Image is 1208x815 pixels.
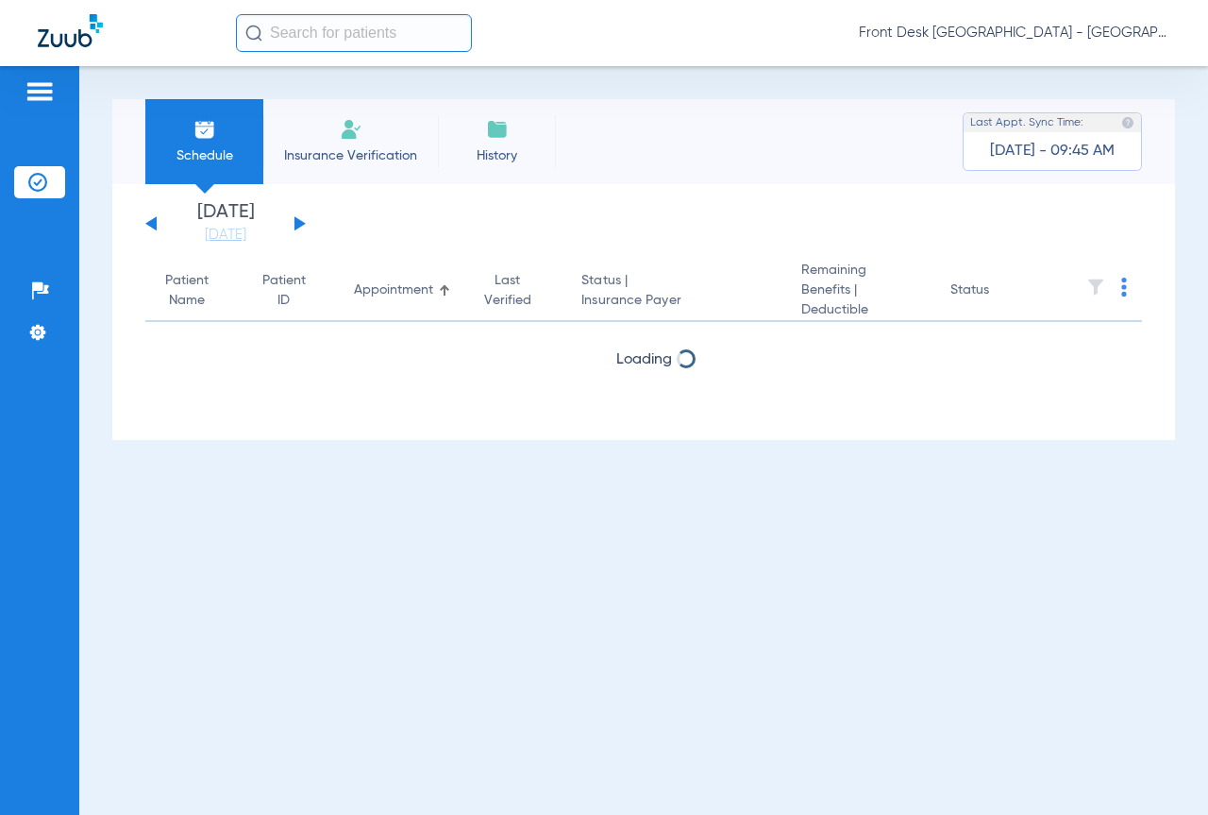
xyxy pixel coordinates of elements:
[616,352,672,367] span: Loading
[236,14,472,52] input: Search for patients
[277,146,424,165] span: Insurance Verification
[340,118,362,141] img: Manual Insurance Verification
[1086,278,1105,297] img: filter.svg
[25,80,55,103] img: hamburger-icon
[970,113,1083,132] span: Last Appt. Sync Time:
[990,142,1115,161] span: [DATE] - 09:45 AM
[159,146,249,165] span: Schedule
[245,25,262,42] img: Search Icon
[486,118,509,141] img: History
[801,300,920,320] span: Deductible
[160,271,231,311] div: Patient Name
[481,271,535,311] div: Last Verified
[38,14,103,47] img: Zuub Logo
[160,271,214,311] div: Patient Name
[452,146,542,165] span: History
[261,271,307,311] div: Patient ID
[354,280,451,300] div: Appointment
[859,24,1170,42] span: Front Desk [GEOGRAPHIC_DATA] - [GEOGRAPHIC_DATA] | My Community Dental Centers
[1121,278,1127,297] img: group-dot-blue.svg
[786,261,935,322] th: Remaining Benefits |
[481,271,552,311] div: Last Verified
[193,118,216,141] img: Schedule
[935,261,1063,322] th: Status
[566,261,785,322] th: Status |
[261,271,324,311] div: Patient ID
[1121,116,1134,129] img: last sync help info
[169,226,282,245] a: [DATE]
[581,291,770,311] span: Insurance Payer
[169,203,282,245] li: [DATE]
[354,280,433,300] div: Appointment
[1114,724,1208,815] iframe: Chat Widget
